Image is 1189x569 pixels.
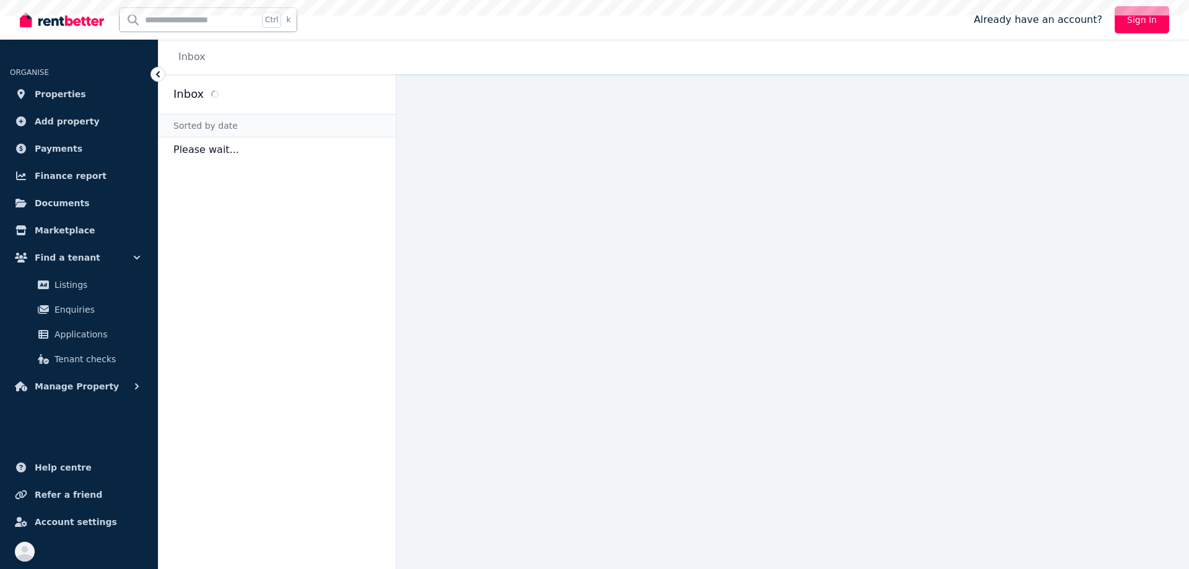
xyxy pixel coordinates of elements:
h2: Inbox [173,85,204,103]
span: Marketplace [35,223,95,238]
a: Documents [10,191,148,215]
a: Refer a friend [10,482,148,507]
p: Please wait... [159,137,396,162]
a: Marketplace [10,218,148,243]
a: Inbox [178,51,206,63]
div: Sorted by date [159,114,396,137]
span: Already have an account? [973,12,1102,27]
a: Properties [10,82,148,106]
span: k [286,15,290,25]
span: Documents [35,196,90,211]
a: Finance report [10,163,148,188]
span: Refer a friend [35,487,102,502]
span: Find a tenant [35,250,100,265]
span: Account settings [35,515,117,529]
a: Tenant checks [15,347,143,371]
a: Help centre [10,455,148,480]
a: Applications [15,322,143,347]
button: Find a tenant [10,245,148,270]
span: Applications [54,327,138,342]
span: Enquiries [54,302,138,317]
span: Payments [35,141,82,156]
button: Manage Property [10,374,148,399]
span: Tenant checks [54,352,138,367]
span: Listings [54,277,138,292]
span: Properties [35,87,86,102]
span: Help centre [35,460,92,475]
a: Listings [15,272,143,297]
span: Ctrl [262,12,281,28]
nav: Breadcrumb [159,40,220,74]
a: Payments [10,136,148,161]
img: RentBetter [20,11,104,29]
a: Add property [10,109,148,134]
a: Sign In [1115,6,1169,33]
span: Finance report [35,168,107,183]
span: Add property [35,114,100,129]
span: Manage Property [35,379,119,394]
span: ORGANISE [10,68,49,77]
a: Enquiries [15,297,143,322]
a: Account settings [10,510,148,534]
